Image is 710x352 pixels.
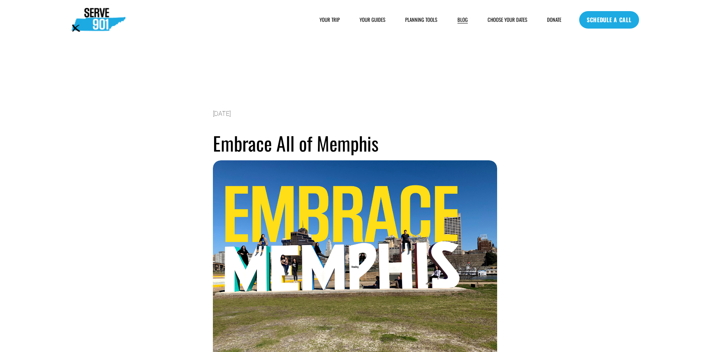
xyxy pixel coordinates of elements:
span: YOUR TRIP [320,16,340,23]
a: folder dropdown [320,15,340,23]
span: [DATE] [213,110,231,117]
img: Serve901 [71,8,126,32]
a: BLOG [457,15,468,23]
span: PLANNING TOOLS [405,16,437,23]
a: SCHEDULE A CALL [579,11,639,29]
h1: Embrace All of Memphis [213,130,497,156]
a: folder dropdown [405,15,437,23]
a: CHOOSE YOUR DATES [488,15,527,23]
a: DONATE [547,15,561,23]
a: YOUR GUIDES [360,15,385,23]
